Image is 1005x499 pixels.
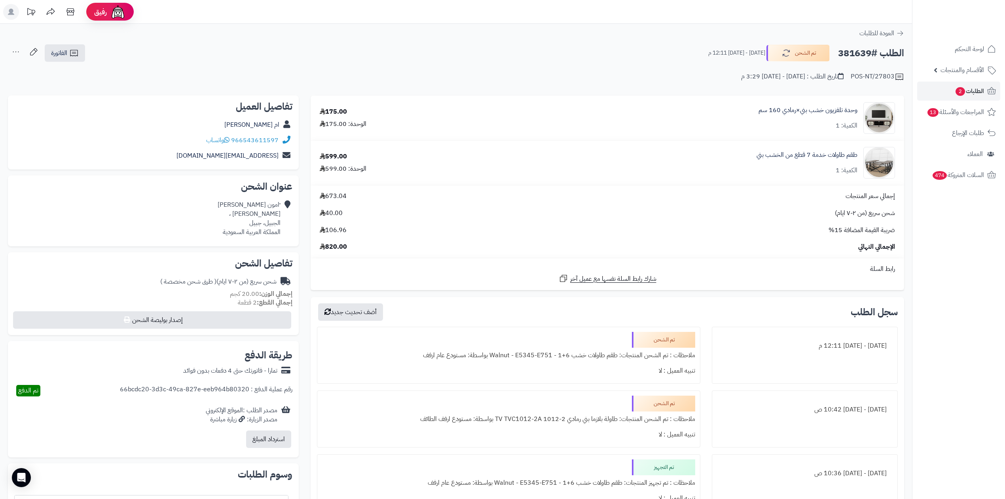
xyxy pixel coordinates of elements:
a: شارك رابط السلة نفسها مع عميل آخر [559,274,656,284]
span: الأقسام والمنتجات [941,65,984,76]
a: العودة للطلبات [859,29,904,38]
span: 673.04 [320,192,347,201]
h3: سجل الطلب [851,307,898,317]
div: POS-NT/27803 [851,72,904,82]
span: السلات المتروكة [932,170,984,181]
h2: تفاصيل العميل [14,102,292,111]
span: 2 [956,87,965,96]
span: العملاء [967,149,983,160]
button: تم الشحن [766,45,830,61]
div: ملاحظات : تم تجهيز المنتجات: طقم طاولات خشب 6+1 - Walnut - E5345-E751 بواسطة: مستودع عام ارفف [322,475,695,491]
div: مصدر الطلب :الموقع الإلكتروني [206,406,277,424]
span: لوحة التحكم [955,44,984,55]
h2: وسوم الطلبات [14,470,292,479]
span: 40.00 [320,209,343,218]
div: [DATE] - [DATE] 12:11 م [717,338,893,354]
strong: إجمالي القطع: [257,298,292,307]
a: طلبات الإرجاع [917,124,1000,143]
span: المراجعات والأسئلة [927,107,984,118]
a: الفاتورة [45,44,85,62]
div: ‏﮼امون‏ [PERSON_NAME] [PERSON_NAME] ، الجبيل، جبيل المملكة العربية السعودية [218,200,281,236]
div: تمارا - فاتورتك حتى 4 دفعات بدون فوائد [183,366,277,375]
span: 106.96 [320,226,347,235]
small: [DATE] - [DATE] 12:11 م [708,49,765,57]
img: logo-2.png [951,6,997,23]
button: استرداد المبلغ [246,430,291,448]
div: شحن سريع (من ٢-٧ ايام) [160,277,277,286]
small: 2 قطعة [238,298,292,307]
span: الإجمالي النهائي [858,242,895,251]
div: [DATE] - [DATE] 10:36 ص [717,466,893,481]
img: ai-face.png [110,4,126,20]
div: الوحدة: 599.00 [320,164,366,173]
a: [EMAIL_ADDRESS][DOMAIN_NAME] [176,151,279,160]
span: شارك رابط السلة نفسها مع عميل آخر [570,274,656,284]
div: تم التجهيز [632,459,695,475]
div: رابط السلة [314,265,901,274]
a: ام [PERSON_NAME] [224,120,279,130]
small: 20.00 كجم [230,289,292,299]
div: ملاحظات : تم الشحن المنتجات: طقم طاولات خشب 6+1 - Walnut - E5345-E751 بواسطة: مستودع عام ارفف [322,348,695,363]
a: المراجعات والأسئلة13 [917,103,1000,122]
a: الطلبات2 [917,82,1000,101]
a: واتساب [206,135,229,145]
div: تنبيه العميل : لا [322,427,695,442]
div: تم الشحن [632,332,695,348]
div: تاريخ الطلب : [DATE] - [DATE] 3:29 م [741,72,844,81]
div: الكمية: 1 [836,121,857,130]
div: 599.00 [320,152,347,161]
div: تنبيه العميل : لا [322,363,695,379]
span: 474 [932,171,947,180]
img: 1753770305-1-90x90.jpg [864,147,895,179]
span: إجمالي سعر المنتجات [846,192,895,201]
a: تحديثات المنصة [21,4,41,22]
span: تم الدفع [18,386,38,395]
a: 966543611597 [231,135,279,145]
div: [DATE] - [DATE] 10:42 ص [717,402,893,417]
a: طقم طاولات خدمة 7 قطع من الخشب بني [757,150,857,160]
a: العملاء [917,145,1000,164]
div: رقم عملية الدفع : 66bcdc20-3d3c-49ca-827e-eeb964b80320 [120,385,292,396]
button: أضف تحديث جديد [318,303,383,321]
h2: الطلب #381639 [838,45,904,61]
button: إصدار بوليصة الشحن [13,311,291,329]
span: 820.00 [320,242,347,251]
div: مصدر الزيارة: زيارة مباشرة [206,415,277,424]
span: رفيق [94,7,107,17]
span: الطلبات [955,86,984,97]
a: السلات المتروكة474 [917,166,1000,185]
div: 175.00 [320,107,347,116]
h2: عنوان الشحن [14,182,292,191]
div: تم الشحن [632,396,695,411]
div: الوحدة: 175.00 [320,120,366,129]
span: العودة للطلبات [859,29,894,38]
span: ضريبة القيمة المضافة 15% [829,226,895,235]
div: ملاحظات : تم الشحن المنتجات: طاولة بلازما بني رمادي 2-1012 TV TVC1012-2A بواسطة: مستودع ارفف الطائف [322,411,695,427]
h2: طريقة الدفع [245,350,292,360]
span: طلبات الإرجاع [952,128,984,139]
div: الكمية: 1 [836,166,857,175]
a: لوحة التحكم [917,40,1000,59]
span: 13 [927,108,939,117]
strong: إجمالي الوزن: [259,289,292,299]
a: وحدة تلفزيون خشب بني×رمادي 160 سم [758,106,857,115]
span: الفاتورة [51,48,67,58]
h2: تفاصيل الشحن [14,259,292,268]
img: 1750492481-220601011451-90x90.jpg [864,102,895,134]
div: Open Intercom Messenger [12,468,31,487]
span: شحن سريع (من ٢-٧ ايام) [835,209,895,218]
span: ( طرق شحن مخصصة ) [160,277,216,286]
